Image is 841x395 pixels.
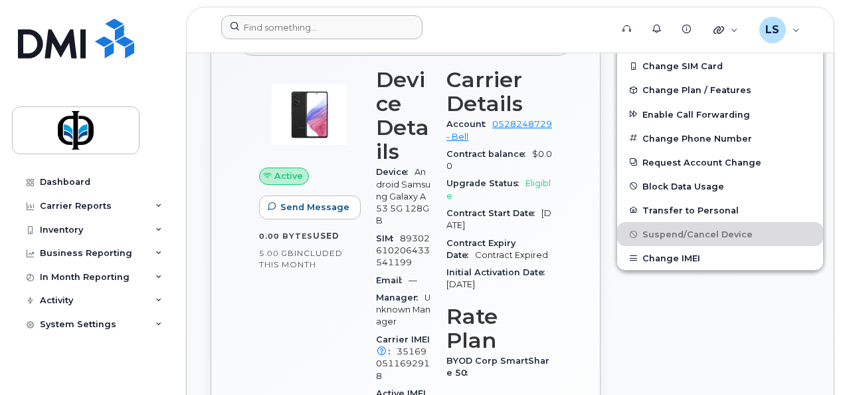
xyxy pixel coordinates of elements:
[313,231,339,241] span: used
[376,68,430,164] h3: Device Details
[617,174,823,198] button: Block Data Usage
[376,233,400,243] span: SIM
[409,275,417,285] span: —
[446,238,515,260] span: Contract Expiry Date
[446,305,552,352] h3: Rate Plan
[446,208,541,218] span: Contract Start Date
[617,150,823,174] button: Request Account Change
[259,196,361,219] button: Send Message
[617,78,823,102] button: Change Plan / Features
[617,54,823,78] button: Change SIM Card
[642,109,750,119] span: Enable Call Forwarding
[617,126,823,150] button: Change Phone Number
[642,229,753,239] span: Suspend/Cancel Device
[376,167,415,177] span: Device
[617,246,823,270] button: Change IMEI
[617,198,823,222] button: Transfer to Personal
[446,149,532,159] span: Contract balance
[376,346,430,381] span: 351690511692918
[446,178,525,188] span: Upgrade Status
[259,248,343,270] span: included this month
[376,233,430,268] span: 89302610206433541199
[259,249,294,258] span: 5.00 GB
[765,22,779,38] span: LS
[617,222,823,246] button: Suspend/Cancel Device
[376,167,430,225] span: Android Samsung Galaxy A53 5G 128GB
[446,356,549,378] span: BYOD Corp SmartShare 50
[617,102,823,126] button: Enable Call Forwarding
[704,17,747,43] div: Quicklinks
[446,178,551,200] span: Eligible
[446,68,552,116] h3: Carrier Details
[274,170,303,182] span: Active
[280,201,349,213] span: Send Message
[446,279,475,289] span: [DATE]
[446,267,551,277] span: Initial Activation Date
[259,231,313,241] span: 0.00 Bytes
[475,250,548,260] span: Contract Expired
[446,119,492,129] span: Account
[221,15,422,39] input: Find something...
[270,74,349,154] img: image20231002-3703462-kjv75p.jpeg
[376,275,409,285] span: Email
[376,293,424,303] span: Manager
[446,119,552,141] a: 0528248729 - Bell
[642,85,751,95] span: Change Plan / Features
[376,334,430,356] span: Carrier IMEI
[750,17,809,43] div: Luciann Sacrey
[376,293,430,327] span: Unknown Manager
